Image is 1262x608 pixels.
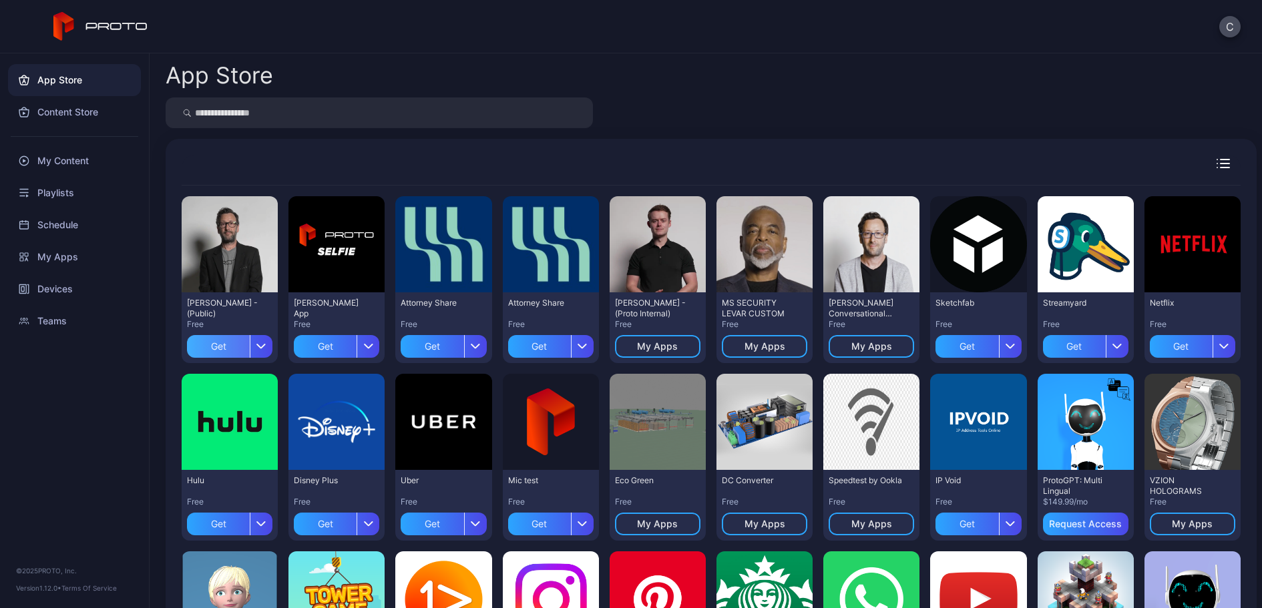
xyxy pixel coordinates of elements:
[1150,330,1235,358] button: Get
[1043,513,1128,535] button: Request Access
[1043,319,1128,330] div: Free
[935,475,1009,486] div: IP Void
[722,513,807,535] button: My Apps
[829,298,902,319] div: David Conversational Persona - (Proto Internal)
[1150,497,1235,507] div: Free
[1150,298,1223,308] div: Netflix
[294,507,379,535] button: Get
[187,497,272,507] div: Free
[935,497,1021,507] div: Free
[294,298,367,319] div: David Selfie App
[1150,335,1213,358] div: Get
[615,513,700,535] button: My Apps
[401,298,474,308] div: Attorney Share
[1043,335,1106,358] div: Get
[401,507,486,535] button: Get
[508,298,582,308] div: Attorney Share
[294,335,357,358] div: Get
[935,513,998,535] div: Get
[829,475,902,486] div: Speedtest by Ookla
[508,513,571,535] div: Get
[829,497,914,507] div: Free
[166,64,273,87] div: App Store
[187,507,272,535] button: Get
[637,341,678,352] div: My Apps
[1043,497,1128,507] div: $149.99/mo
[401,330,486,358] button: Get
[935,330,1021,358] button: Get
[508,507,594,535] button: Get
[1219,16,1241,37] button: C
[294,497,379,507] div: Free
[401,335,463,358] div: Get
[745,519,785,529] div: My Apps
[401,497,486,507] div: Free
[1172,519,1213,529] div: My Apps
[294,330,379,358] button: Get
[508,330,594,358] button: Get
[637,519,678,529] div: My Apps
[8,96,141,128] a: Content Store
[1043,330,1128,358] button: Get
[401,475,474,486] div: Uber
[8,177,141,209] a: Playlists
[722,298,795,319] div: MS SECURITY LEVAR CUSTOM
[8,305,141,337] a: Teams
[401,513,463,535] div: Get
[16,565,133,576] div: © 2025 PROTO, Inc.
[1150,319,1235,330] div: Free
[8,241,141,273] a: My Apps
[615,319,700,330] div: Free
[935,319,1021,330] div: Free
[294,475,367,486] div: Disney Plus
[722,475,795,486] div: DC Converter
[829,335,914,358] button: My Apps
[16,584,61,592] span: Version 1.12.0 •
[745,341,785,352] div: My Apps
[508,475,582,486] div: Mic test
[615,298,688,319] div: Cole Rossman - (Proto Internal)
[935,335,998,358] div: Get
[187,335,250,358] div: Get
[401,319,486,330] div: Free
[187,330,272,358] button: Get
[1150,513,1235,535] button: My Apps
[935,507,1021,535] button: Get
[722,335,807,358] button: My Apps
[615,475,688,486] div: Eco Green
[508,497,594,507] div: Free
[508,319,594,330] div: Free
[8,273,141,305] a: Devices
[8,145,141,177] a: My Content
[1043,475,1116,497] div: ProtoGPT: Multi Lingual
[8,209,141,241] a: Schedule
[294,319,379,330] div: Free
[1043,298,1116,308] div: Streamyard
[1049,519,1122,529] div: Request Access
[829,513,914,535] button: My Apps
[61,584,117,592] a: Terms Of Service
[508,335,571,358] div: Get
[294,513,357,535] div: Get
[187,475,260,486] div: Hulu
[187,298,260,319] div: David N Persona - (Public)
[187,513,250,535] div: Get
[615,497,700,507] div: Free
[851,519,892,529] div: My Apps
[722,319,807,330] div: Free
[851,341,892,352] div: My Apps
[1150,475,1223,497] div: VZION HOLOGRAMS
[187,319,272,330] div: Free
[8,64,141,96] a: App Store
[722,497,807,507] div: Free
[935,298,1009,308] div: Sketchfab
[829,319,914,330] div: Free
